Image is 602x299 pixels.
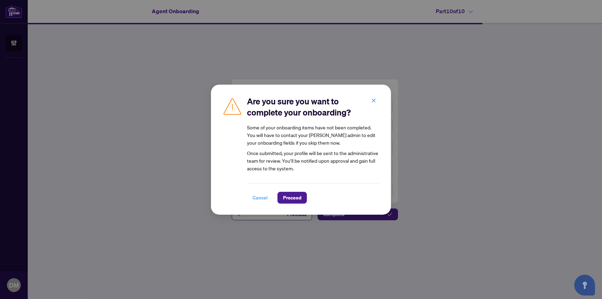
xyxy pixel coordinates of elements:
[247,123,380,172] article: Once submitted, your profile will be sent to the administrative team for review. You’ll be notifi...
[222,96,243,117] img: Caution Icon
[247,123,380,146] div: Some of your onboarding items have not been completed. You will have to contact your [PERSON_NAME...
[247,96,380,118] h2: Are you sure you want to complete your onboarding?
[283,192,301,203] span: Proceed
[247,192,273,204] button: Cancel
[253,192,268,203] span: Cancel
[574,275,595,296] button: Open asap
[371,98,376,103] span: close
[277,192,307,204] button: Proceed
